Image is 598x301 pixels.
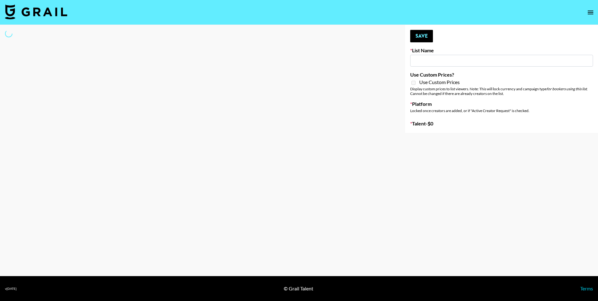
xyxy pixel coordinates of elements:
[410,47,593,54] label: List Name
[410,72,593,78] label: Use Custom Prices?
[410,30,433,42] button: Save
[547,87,587,91] em: for bookers using this list
[410,108,593,113] div: Locked once creators are added, or if "Active Creator Request" is checked.
[580,285,593,291] a: Terms
[419,79,460,85] span: Use Custom Prices
[5,287,17,291] div: v [DATE]
[584,6,597,19] button: open drawer
[410,120,593,127] label: Talent - $ 0
[410,87,593,96] div: Display custom prices to list viewers. Note: This will lock currency and campaign type . Cannot b...
[5,4,67,19] img: Grail Talent
[410,101,593,107] label: Platform
[284,285,313,292] div: © Grail Talent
